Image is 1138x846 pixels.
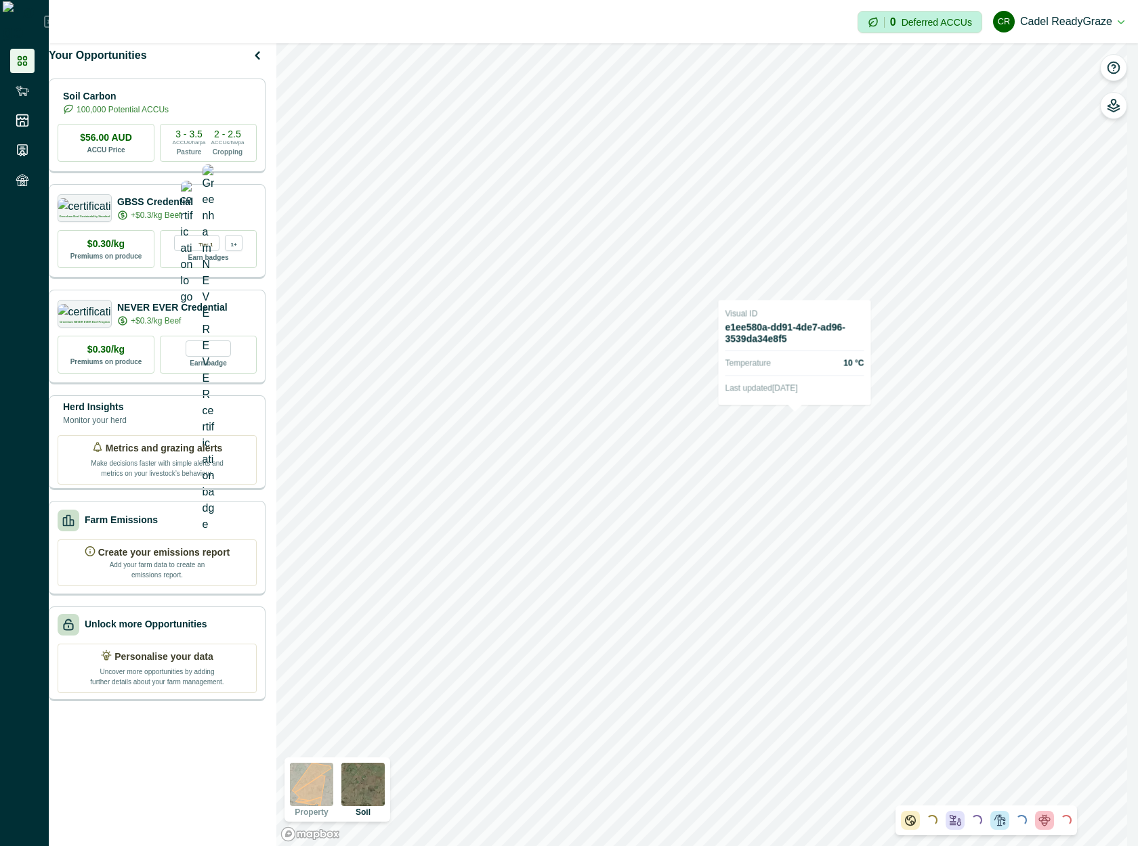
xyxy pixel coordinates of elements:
[85,617,207,631] p: Unlock more Opportunities
[295,808,328,816] p: Property
[211,139,245,147] p: ACCUs/ha/pa
[63,414,127,426] p: Monitor your herd
[993,5,1124,38] button: Cadel ReadyGrazeCadel ReadyGraze
[70,251,142,261] p: Premiums on produce
[87,342,125,357] p: $0.30/kg
[89,455,225,478] p: Make decisions faster with simple alerts and metrics on your livestock’s behaviour.
[58,304,112,317] img: certification logo
[181,181,193,305] img: certification logo
[341,763,385,806] img: soil preview
[173,139,206,147] p: ACCUs/ha/pa
[63,400,127,414] p: Herd Insights
[117,195,193,209] p: GBSS Credential
[203,164,215,533] img: Greenham NEVER EVER certification badge
[131,209,181,221] p: +$0.3/kg Beef
[175,129,203,139] p: 3 - 3.5
[725,321,864,344] h2: e1ee580a-dd91-4de7-ad96-3539da34e8f5
[59,215,110,218] p: Greenham Beef Sustainability Standard
[725,356,771,370] p: Temperature
[3,1,44,42] img: Logo
[214,129,241,139] p: 2 - 2.5
[87,237,125,251] p: $0.30/kg
[114,650,213,664] p: Personalise your data
[725,307,864,321] p: Visual ID
[843,356,864,370] p: 10 °C
[117,300,228,315] p: NEVER EVER Credential
[106,560,208,580] p: Add your farm data to create an emissions report.
[725,381,864,395] p: Last updated [DATE]
[890,17,896,28] p: 0
[49,47,147,64] p: Your Opportunities
[80,131,132,145] p: $56.00 AUD
[89,664,225,687] p: Uncover more opportunities by adding further details about your farm management.
[190,357,226,368] p: Earn badge
[85,513,158,527] p: Farm Emissions
[230,239,236,248] p: 1+
[106,441,223,455] p: Metrics and grazing alerts
[131,315,181,327] p: +$0.3/kg Beef
[77,104,169,116] p: 100,000 Potential ACCUs
[60,321,110,324] p: Greenham NEVER EVER Beef Program
[290,763,333,806] img: property preview
[70,357,142,367] p: Premiums on produce
[213,147,243,157] p: Cropping
[225,235,243,251] div: more credentials avaialble
[63,89,169,104] p: Soil Carbon
[276,43,1127,846] canvas: Map
[356,808,371,816] p: Soil
[58,198,112,212] img: certification logo
[198,239,213,248] p: Tier 1
[98,546,230,560] p: Create your emissions report
[188,251,228,263] p: Earn badges
[902,17,972,27] p: Deferred ACCUs
[280,826,340,842] a: Mapbox logo
[177,147,202,157] p: Pasture
[87,145,125,155] p: ACCU Price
